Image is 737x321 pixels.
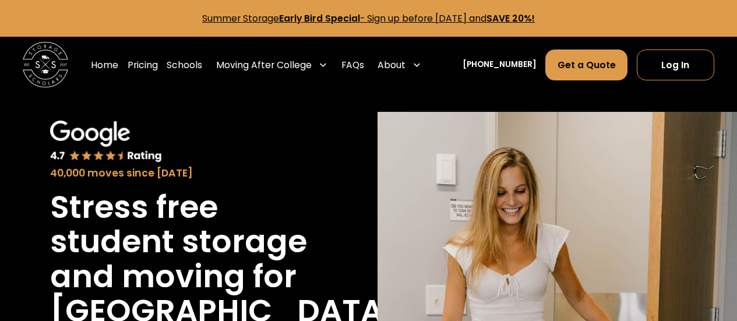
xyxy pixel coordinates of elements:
[23,42,68,87] img: Storage Scholars main logo
[486,12,535,24] strong: SAVE 20%!
[91,49,118,81] a: Home
[463,59,537,71] a: [PHONE_NUMBER]
[167,49,202,81] a: Schools
[50,121,162,163] img: Google 4.7 star rating
[216,58,312,72] div: Moving After College
[637,50,714,80] a: Log In
[50,190,309,293] h1: Stress free student storage and moving for
[50,165,309,181] div: 40,000 moves since [DATE]
[202,12,535,24] a: Summer StorageEarly Bird Special- Sign up before [DATE] andSAVE 20%!
[545,50,627,80] a: Get a Quote
[378,58,405,72] div: About
[341,49,364,81] a: FAQs
[279,12,360,24] strong: Early Bird Special
[128,49,158,81] a: Pricing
